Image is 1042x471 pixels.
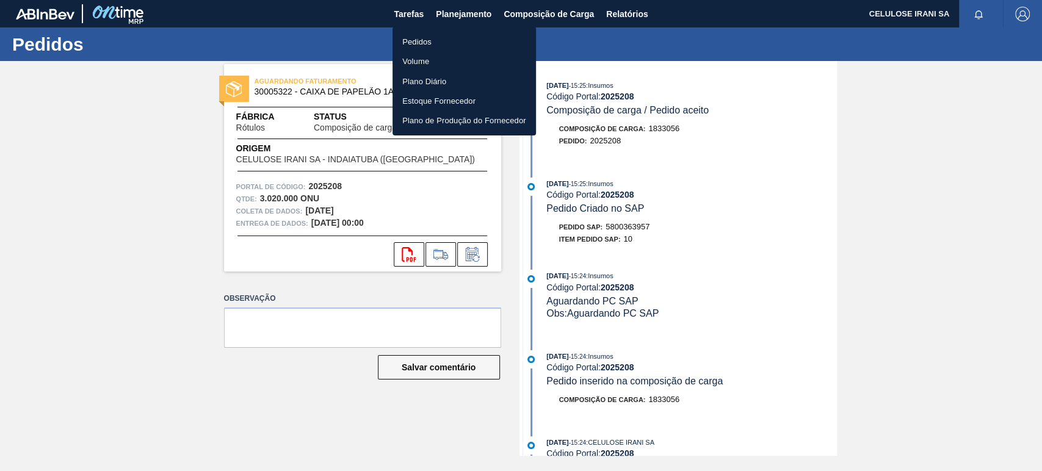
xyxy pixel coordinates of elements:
[402,57,429,66] font: Volume
[393,71,536,91] a: Plano Diário
[393,110,536,130] a: Plano de Produção do Fornecedor
[402,76,446,85] font: Plano Diário
[402,116,526,125] font: Plano de Produção do Fornecedor
[402,96,476,106] font: Estoque Fornecedor
[402,37,432,46] font: Pedidos
[393,32,536,51] a: Pedidos
[393,51,536,71] a: Volume
[393,91,536,110] a: Estoque Fornecedor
